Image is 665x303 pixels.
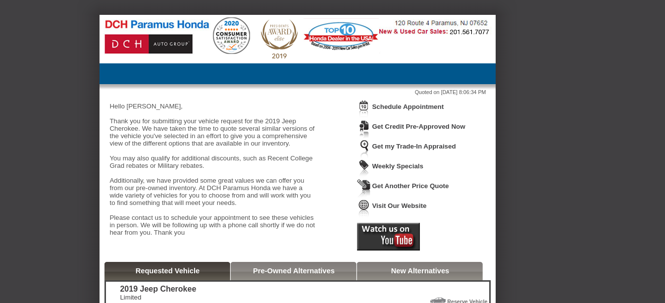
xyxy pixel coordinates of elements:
[109,89,486,95] div: Quoted on [DATE] 8:06:34 PM
[357,199,371,217] img: Icon_VisitWebsite.png
[372,103,444,110] a: Schedule Appointment
[109,95,317,244] div: Hello [PERSON_NAME], Thank you for submitting your vehicle request for the 2019 Jeep Cherokee. We...
[357,159,371,178] img: Icon_WeeklySpecials.png
[253,267,335,275] a: Pre-Owned Alternatives
[357,179,371,198] img: Icon_GetQuote.png
[120,285,196,294] div: 2019 Jeep Cherokee
[136,267,200,275] a: Requested Vehicle
[372,202,426,209] a: Visit Our Website
[391,267,450,275] a: New Alternatives
[357,100,371,118] img: Icon_ScheduleAppointment.png
[372,143,456,150] a: Get my Trade-In Appraised
[372,123,465,130] a: Get Credit Pre-Approved Now
[372,182,449,190] a: Get Another Price Quote
[357,140,371,158] img: Icon_TradeInAppraisal.png
[357,223,420,251] img: Icon_Youtube2.png
[120,294,196,301] div: Limited
[372,162,423,170] a: Weekly Specials
[357,120,371,138] img: Icon_CreditApproval.png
